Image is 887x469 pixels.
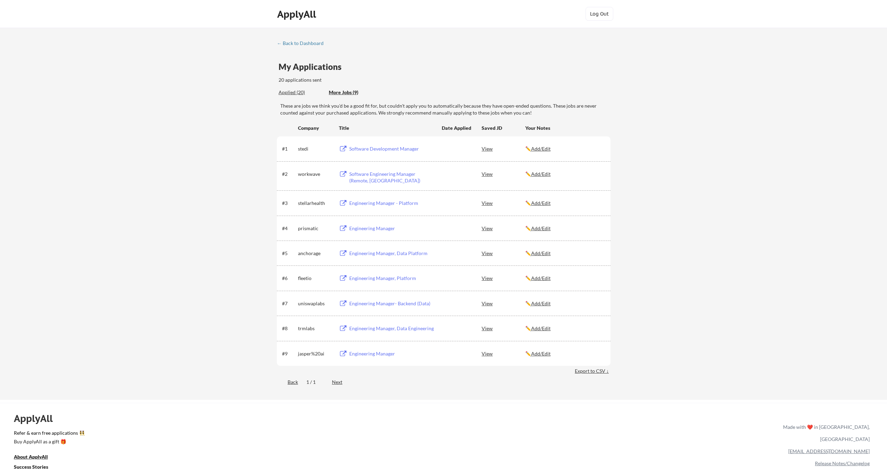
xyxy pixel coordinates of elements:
div: jasper%20ai [298,350,333,357]
div: ✏️ [525,250,604,257]
div: #5 [282,250,296,257]
div: ✏️ [525,300,604,307]
div: View [482,322,525,334]
u: Add/Edit [531,275,551,281]
div: #3 [282,200,296,207]
div: These are job applications we think you'd be a good fit for, but couldn't apply you to automatica... [329,89,380,96]
div: Engineering Manager [349,225,435,232]
a: Release Notes/Changelog [815,460,870,466]
u: Add/Edit [531,146,551,152]
div: View [482,222,525,234]
div: Back [277,379,298,386]
div: More Jobs (9) [329,89,380,96]
div: Applied (20) [279,89,324,96]
div: anchorage [298,250,333,257]
div: ✏️ [525,145,604,152]
div: View [482,247,525,259]
div: View [482,197,525,209]
div: ✏️ [525,225,604,232]
div: These are all the jobs you've been applied to so far. [279,89,324,96]
div: stellarhealth [298,200,333,207]
div: #8 [282,325,296,332]
u: Add/Edit [531,351,551,357]
div: Company [298,125,333,132]
u: Add/Edit [531,325,551,331]
div: Engineering Manager [349,350,435,357]
u: Add/Edit [531,225,551,231]
div: Made with ❤️ in [GEOGRAPHIC_DATA], [GEOGRAPHIC_DATA] [780,421,870,445]
a: Buy ApplyAll as a gift 🎁 [14,438,83,447]
div: Title [339,125,435,132]
div: View [482,347,525,360]
div: Next [332,379,350,386]
div: ✏️ [525,350,604,357]
u: Add/Edit [531,200,551,206]
div: View [482,297,525,309]
a: ← Back to Dashboard [277,40,329,47]
div: #6 [282,275,296,282]
div: ApplyAll [14,413,61,424]
div: Date Applied [442,125,472,132]
div: Engineering Manager - Platform [349,200,435,207]
u: Add/Edit [531,250,551,256]
div: workwave [298,171,333,178]
a: [EMAIL_ADDRESS][DOMAIN_NAME] [788,448,870,454]
div: Engineering Manager- Backend (Data) [349,300,435,307]
div: Software Development Manager [349,145,435,152]
div: Your Notes [525,125,604,132]
div: These are jobs we think you'd be a good fit for, but couldn't apply you to automatically because ... [280,102,611,116]
div: stedi [298,145,333,152]
div: Export to CSV ↓ [575,368,611,375]
div: View [482,168,525,180]
div: ← Back to Dashboard [277,41,329,46]
div: Engineering Manager, Platform [349,275,435,282]
div: ✏️ [525,200,604,207]
div: My Applications [279,63,347,71]
div: trmlabs [298,325,333,332]
u: Add/Edit [531,171,551,177]
div: Buy ApplyAll as a gift 🎁 [14,439,83,444]
div: #1 [282,145,296,152]
div: #2 [282,171,296,178]
div: Engineering Manager, Data Platform [349,250,435,257]
div: 1 / 1 [306,379,324,386]
div: View [482,272,525,284]
a: Refer & earn free applications 👯‍♀️ [14,431,638,438]
button: Log Out [586,7,613,21]
div: #7 [282,300,296,307]
div: #4 [282,225,296,232]
div: prismatic [298,225,333,232]
div: ✏️ [525,275,604,282]
u: About ApplyAll [14,454,48,460]
div: View [482,142,525,155]
div: ✏️ [525,325,604,332]
div: Engineering Manager, Data Engineering [349,325,435,332]
div: Saved JD [482,121,525,134]
div: fleetio [298,275,333,282]
u: Add/Edit [531,300,551,306]
div: uniswaplabs [298,300,333,307]
div: 20 applications sent [279,76,413,83]
div: Software Engineering Manager (Remote, [GEOGRAPHIC_DATA]) [349,171,435,184]
div: ✏️ [525,171,604,178]
a: About ApplyAll [14,453,58,462]
div: ApplyAll [277,8,318,20]
div: #9 [282,350,296,357]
